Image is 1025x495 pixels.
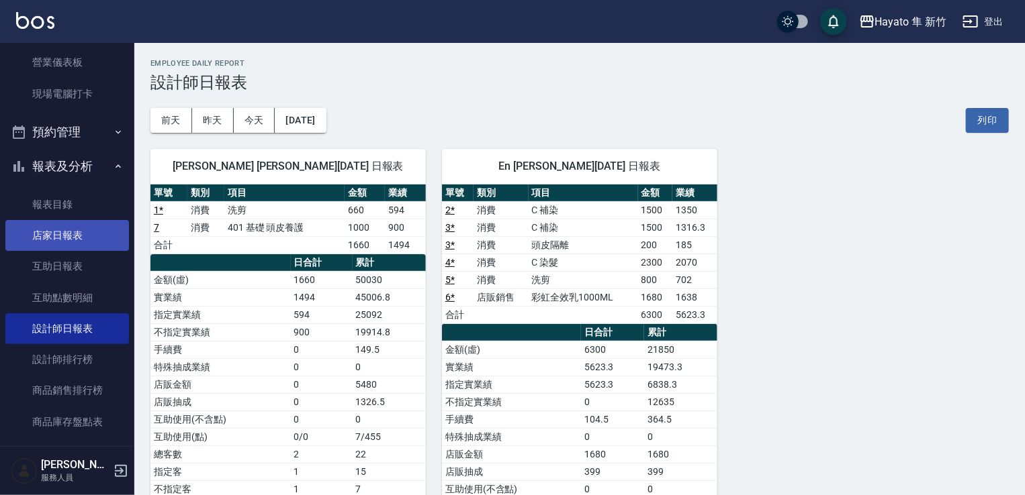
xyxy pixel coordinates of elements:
th: 業績 [672,184,717,202]
td: 50030 [353,271,426,288]
td: C 染髮 [529,254,638,271]
td: 6838.3 [644,376,717,393]
td: 12635 [644,393,717,410]
td: 店販金額 [442,445,581,463]
button: 預約管理 [5,115,129,150]
span: En [PERSON_NAME][DATE] 日報表 [458,160,701,173]
td: 特殊抽成業績 [150,358,291,376]
td: 5623.3 [581,376,645,393]
td: 399 [581,463,645,480]
td: 2070 [672,254,717,271]
td: 1500 [638,201,673,219]
th: 單號 [442,184,474,202]
td: 0 [291,410,353,428]
th: 項目 [224,184,345,202]
th: 金額 [638,184,673,202]
td: 21850 [644,341,717,358]
td: 0/0 [291,428,353,445]
img: Person [11,457,38,484]
td: 實業績 [150,288,291,306]
td: 1680 [638,288,673,306]
td: 594 [385,201,426,219]
th: 日合計 [291,254,353,272]
td: 19914.8 [353,323,426,341]
td: 0 [291,376,353,393]
td: 互助使用(點) [150,428,291,445]
td: 702 [672,271,717,288]
td: 店販銷售 [474,288,529,306]
span: [PERSON_NAME] [PERSON_NAME][DATE] 日報表 [167,160,410,173]
th: 日合計 [581,324,645,341]
td: 1494 [385,236,426,254]
th: 項目 [529,184,638,202]
td: 1494 [291,288,353,306]
td: 手續費 [150,341,291,358]
td: 店販抽成 [442,463,581,480]
td: 104.5 [581,410,645,428]
td: 25092 [353,306,426,323]
a: 設計師排行榜 [5,344,129,375]
td: 1660 [291,271,353,288]
td: 22 [353,445,426,463]
td: 消費 [474,236,529,254]
a: 商品庫存盤點表 [5,406,129,437]
td: 19473.3 [644,358,717,376]
td: 5623.3 [672,306,717,323]
td: 0 [644,428,717,445]
table: a dense table [442,184,717,324]
a: 現場電腦打卡 [5,78,129,109]
td: 金額(虛) [442,341,581,358]
td: 店販金額 [150,376,291,393]
td: 實業績 [442,358,581,376]
td: 指定客 [150,463,291,480]
th: 金額 [345,184,386,202]
img: Logo [16,12,54,29]
td: 店販抽成 [150,393,291,410]
td: 總客數 [150,445,291,463]
td: 合計 [150,236,187,254]
a: 報表目錄 [5,189,129,220]
td: 合計 [442,306,474,323]
button: 登出 [957,9,1009,34]
td: 1350 [672,201,717,219]
td: 0 [353,358,426,376]
td: 1000 [345,219,386,236]
a: 設計師日報表 [5,313,129,344]
a: 互助點數明細 [5,282,129,313]
p: 服務人員 [41,472,109,484]
button: 今天 [234,108,275,133]
td: 2300 [638,254,673,271]
td: 1 [291,463,353,480]
button: 報表及分析 [5,149,129,184]
td: C 補染 [529,201,638,219]
td: 0 [581,393,645,410]
td: 0 [291,393,353,410]
td: 900 [291,323,353,341]
td: 401 基礎 頭皮養護 [224,219,345,236]
td: 6300 [638,306,673,323]
td: 1316.3 [672,219,717,236]
td: 2 [291,445,353,463]
table: a dense table [150,184,426,254]
button: 列印 [966,108,1009,133]
a: 互助日報表 [5,251,129,282]
td: 特殊抽成業績 [442,428,581,445]
td: 0 [581,428,645,445]
td: 消費 [474,271,529,288]
td: 消費 [187,219,224,236]
h5: [PERSON_NAME] [41,458,109,472]
td: 互助使用(不含點) [150,410,291,428]
td: 彩虹全效乳1000ML [529,288,638,306]
h2: Employee Daily Report [150,59,1009,68]
td: 1326.5 [353,393,426,410]
td: 消費 [474,254,529,271]
td: 手續費 [442,410,581,428]
button: [DATE] [275,108,326,133]
td: 1680 [581,445,645,463]
th: 類別 [187,184,224,202]
td: C 補染 [529,219,638,236]
a: 店家日報表 [5,220,129,251]
div: Hayato 隼 新竹 [875,13,946,30]
td: 399 [644,463,717,480]
td: 149.5 [353,341,426,358]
